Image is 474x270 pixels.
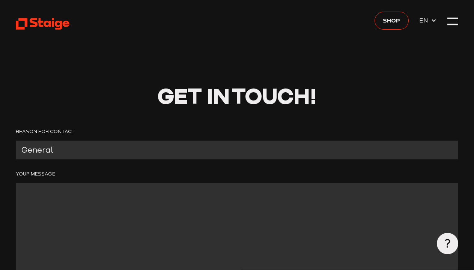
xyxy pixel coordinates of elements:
[16,127,458,135] label: Reason for contact
[419,16,431,25] span: EN
[375,12,408,30] a: Shop
[16,170,458,178] label: Your Message
[383,16,400,25] span: Shop
[158,82,316,109] span: Get in Touch!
